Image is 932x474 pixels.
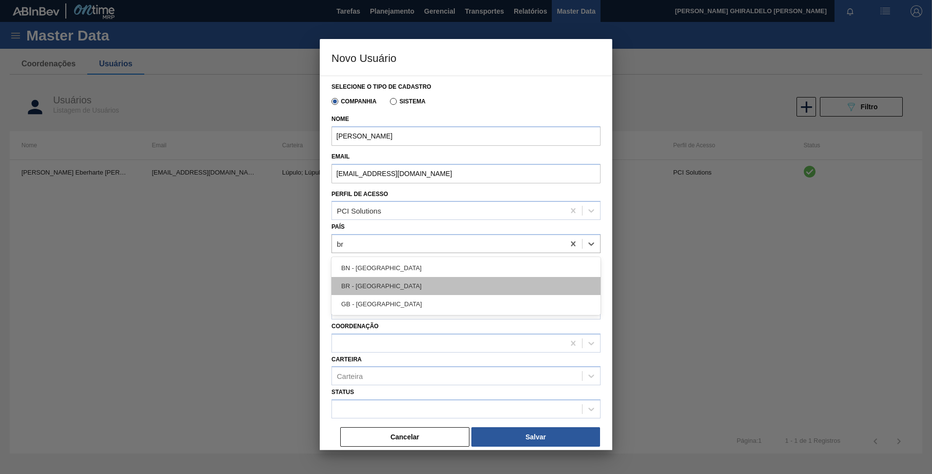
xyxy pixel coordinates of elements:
[337,372,363,380] div: Carteira
[331,112,601,126] label: Nome
[331,389,354,395] label: Status
[331,323,379,330] label: Coordenação
[331,150,601,164] label: Email
[471,427,600,447] button: Salvar
[331,257,352,263] label: Idioma
[320,39,612,76] h3: Novo Usuário
[337,207,381,215] div: PCI Solutions
[331,98,376,105] label: Companhia
[331,83,431,90] label: Selecione o tipo de cadastro
[331,277,601,295] div: BR - [GEOGRAPHIC_DATA]
[331,295,601,313] div: GB - [GEOGRAPHIC_DATA]
[340,427,469,447] button: Cancelar
[331,356,362,363] label: Carteira
[331,191,388,197] label: Perfil de Acesso
[331,223,345,230] label: País
[331,259,601,277] div: BN - [GEOGRAPHIC_DATA]
[390,98,426,105] label: Sistema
